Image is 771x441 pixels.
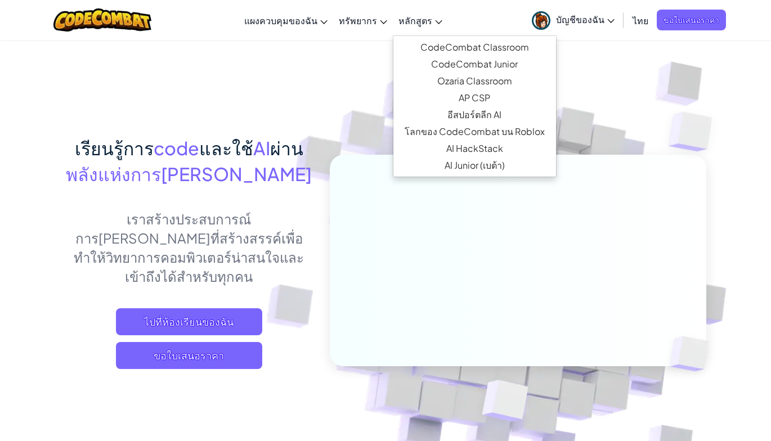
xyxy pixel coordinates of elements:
a: หลักสูตร [393,5,448,35]
span: ผ่าน [270,137,303,159]
span: บัญชีของฉัน [556,13,615,25]
span: แผงควบคุมของฉัน [244,15,317,26]
img: Overlap cubes [646,84,743,179]
a: AP CSP [393,89,556,106]
span: AI [253,137,270,159]
span: หลักสูตร [398,15,432,26]
img: Overlap cubes [651,313,736,395]
a: ไทย [627,5,654,35]
span: code [154,137,199,159]
a: CodeCombat Junior [393,56,556,73]
a: AI HackStack [393,140,556,157]
a: บัญชีของฉัน [526,2,620,38]
a: CodeCombat Classroom [393,39,556,56]
a: อีสปอร์ตลีก AI [393,106,556,123]
span: และใช้ [199,137,253,159]
a: โลกของ CodeCombat บน Roblox [393,123,556,140]
a: ไปที่ห้องเรียนของฉัน [116,308,262,335]
a: แผงควบคุมของฉัน [239,5,333,35]
span: ทรัพยากร [339,15,377,26]
a: ขอใบเสนอราคา [657,10,726,30]
p: เราสร้างประสบการณ์การ[PERSON_NAME]ที่สร้างสรรค์เพื่อทำให้วิทยาการคอมพิวเตอร์น่าสนใจและเข้าถึงได้ส... [65,209,313,286]
span: เรียนรู้การ [75,137,154,159]
img: CodeCombat logo [53,8,152,31]
a: ทรัพยากร [333,5,393,35]
img: avatar [532,11,550,30]
a: AI Junior (เบต้า) [393,157,556,174]
a: Ozaria Classroom [393,73,556,89]
span: ไทย [633,15,648,26]
span: พลังแห่งการ[PERSON_NAME] [66,163,312,185]
a: ขอใบเสนอราคา [116,342,262,369]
